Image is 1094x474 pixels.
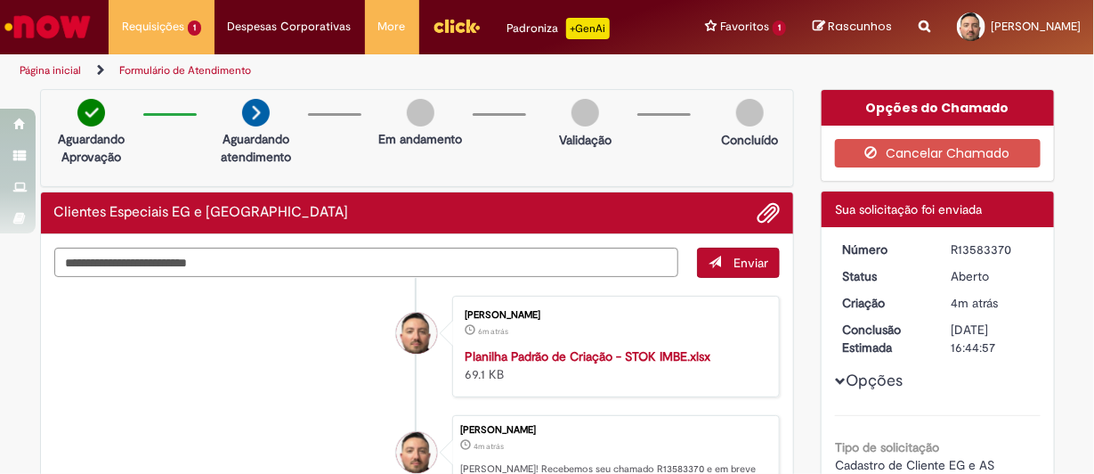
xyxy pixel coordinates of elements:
[507,18,610,39] div: Padroniza
[465,348,710,364] a: Planilha Padrão de Criação - STOK IMBE.xlsx
[736,99,764,127] img: img-circle-grey.png
[54,248,679,277] textarea: Digite sua mensagem aqui...
[828,18,892,35] span: Rascunhos
[465,310,761,321] div: [PERSON_NAME]
[571,99,599,127] img: img-circle-grey.png
[813,19,892,36] a: Rascunhos
[378,18,406,36] span: More
[228,18,352,36] span: Despesas Corporativas
[829,321,938,356] dt: Conclusão Estimada
[433,12,481,39] img: click_logo_yellow_360x200.png
[20,63,81,78] a: Página inicial
[54,205,349,221] h2: Clientes Especiais EG e AS Histórico de tíquete
[952,321,1034,356] div: [DATE] 16:44:57
[478,326,508,337] time: 30/09/2025 17:42:47
[829,241,938,258] dt: Número
[465,347,761,383] div: 69.1 KB
[829,294,938,312] dt: Criação
[822,90,1054,126] div: Opções do Chamado
[952,294,1034,312] div: 30/09/2025 17:44:57
[378,130,462,148] p: Em andamento
[835,439,939,455] b: Tipo de solicitação
[213,130,299,166] p: Aguardando atendimento
[835,457,994,473] span: Cadastro de Cliente EG e AS
[952,295,999,311] time: 30/09/2025 17:44:57
[991,19,1081,34] span: [PERSON_NAME]
[773,20,786,36] span: 1
[13,54,716,87] ul: Trilhas de página
[460,425,770,436] div: [PERSON_NAME]
[396,313,437,354] div: Silvio Luiz Peres De Latorre Junior
[952,241,1034,258] div: R13583370
[48,130,134,166] p: Aguardando Aprovação
[559,131,612,149] p: Validação
[188,20,201,36] span: 1
[2,9,93,45] img: ServiceNow
[474,441,504,452] time: 30/09/2025 17:44:57
[122,18,184,36] span: Requisições
[835,139,1041,168] button: Cancelar Chamado
[721,131,778,149] p: Concluído
[77,99,105,127] img: check-circle-green.png
[829,267,938,285] dt: Status
[474,441,504,452] span: 4m atrás
[733,255,768,271] span: Enviar
[697,248,780,278] button: Enviar
[952,267,1034,285] div: Aberto
[566,18,610,39] p: +GenAi
[952,295,999,311] span: 4m atrás
[407,99,434,127] img: img-circle-grey.png
[119,63,251,78] a: Formulário de Atendimento
[757,201,780,225] button: Adicionar anexos
[396,432,437,473] div: Silvio Luiz Peres De Latorre Junior
[478,326,508,337] span: 6m atrás
[242,99,270,127] img: arrow-next.png
[720,18,769,36] span: Favoritos
[835,201,982,217] span: Sua solicitação foi enviada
